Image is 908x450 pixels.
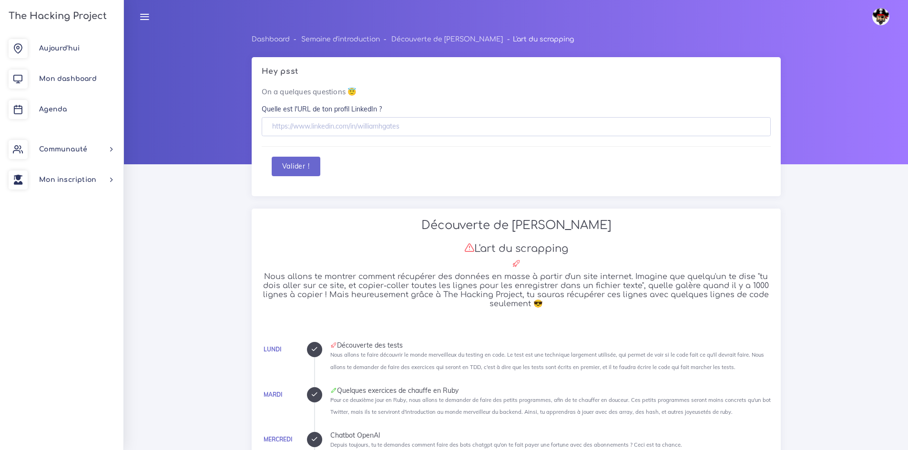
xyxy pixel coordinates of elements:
[872,8,889,25] img: avatar
[272,157,320,176] button: Valider !
[464,242,474,252] i: Attention : nous n'avons pas encore reçu ton projet aujourd'hui. N'oublie pas de le soumettre en ...
[330,441,682,448] small: Depuis toujours, tu te demandes comment faire des bots chatgpt qu'on te fait payer une fortune av...
[262,219,771,232] h2: Découverte de [PERSON_NAME]
[503,33,573,45] li: L'art du scrapping
[512,259,520,268] i: Projet à rendre ce jour-là
[301,36,380,43] a: Semaine d'introduction
[39,106,67,113] span: Agenda
[262,86,771,98] p: On a quelques questions 😇
[264,346,281,353] a: Lundi
[262,242,771,255] h3: L'art du scrapping
[330,387,337,394] i: Corrections cette journée là
[264,391,282,398] a: Mardi
[391,36,503,43] a: Découverte de [PERSON_NAME]
[252,36,290,43] a: Dashboard
[262,104,382,114] label: Quelle est l'URL de ton profil LinkedIn ?
[330,432,771,439] div: Chatbot OpenAI
[330,397,771,415] small: Pour ce deuxième jour en Ruby, nous allons te demander de faire des petits programmes, afin de te...
[39,176,96,183] span: Mon inscription
[262,117,771,137] input: https://www.linkedin.com/in/williamhgates
[330,342,771,349] div: Découverte des tests
[6,11,107,21] h3: The Hacking Project
[39,75,97,82] span: Mon dashboard
[330,342,337,349] i: Projet à rendre ce jour-là
[264,436,292,443] a: Mercredi
[262,67,771,76] h5: Hey psst
[330,351,764,370] small: Nous allons te faire découvrir le monde merveilleux du testing en code. Le test est une technique...
[262,272,771,309] h5: Nous allons te montrer comment récupérer des données en masse à partir d'un site internet. Imagin...
[330,387,771,394] div: Quelques exercices de chauffe en Ruby
[39,45,80,52] span: Aujourd'hui
[39,146,87,153] span: Communauté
